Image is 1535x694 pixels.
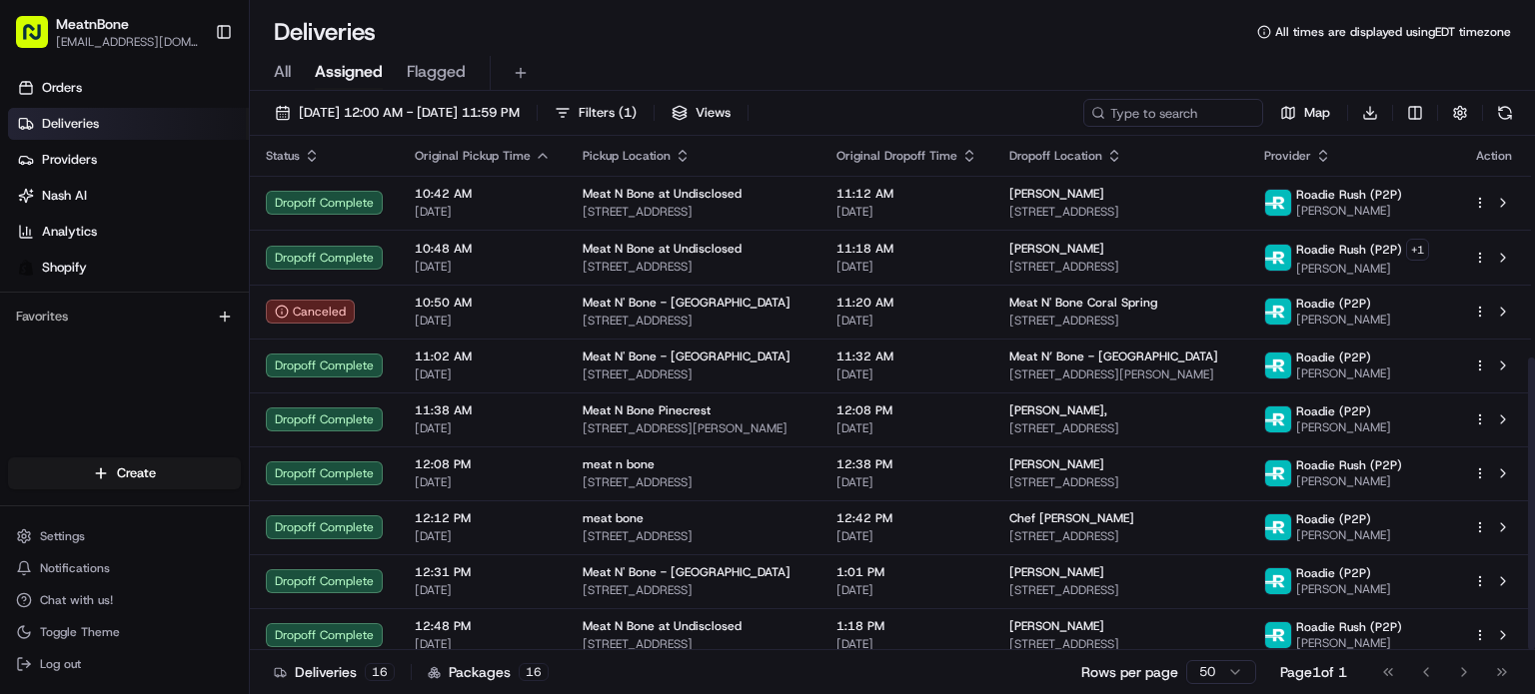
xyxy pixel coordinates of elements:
button: Settings [8,522,241,550]
span: [STREET_ADDRESS] [1009,582,1232,598]
span: [STREET_ADDRESS] [1009,259,1232,275]
button: MeatnBone [56,14,129,34]
span: [PERSON_NAME] [1009,456,1104,472]
button: Toggle Theme [8,618,241,646]
span: [PERSON_NAME] [1296,312,1391,328]
span: [DATE] [415,528,551,544]
span: 11:18 AM [836,241,977,257]
span: Meat N' Bone - [GEOGRAPHIC_DATA] [583,348,790,364]
button: [DATE] 12:00 AM - [DATE] 11:59 PM [266,99,529,127]
span: Assigned [315,60,383,84]
span: [STREET_ADDRESS] [1009,528,1232,544]
img: roadie-logo-v2.jpg [1265,514,1291,540]
span: [DATE] [836,420,977,436]
span: Meat N’ Bone - [GEOGRAPHIC_DATA] [1009,348,1218,364]
span: [STREET_ADDRESS] [1009,420,1232,436]
span: All times are displayed using EDT timezone [1275,24,1511,40]
span: Original Pickup Time [415,148,531,164]
span: [STREET_ADDRESS] [583,313,804,329]
span: Roadie (P2P) [1296,403,1371,419]
span: [DATE] [836,474,977,490]
button: Map [1271,99,1339,127]
span: Roadie Rush (P2P) [1296,457,1402,473]
span: [DATE] [415,204,551,220]
button: MeatnBone[EMAIL_ADDRESS][DOMAIN_NAME] [8,8,207,56]
span: [PERSON_NAME] [1296,527,1391,543]
span: Map [1304,104,1330,122]
span: [DATE] 12:00 AM - [DATE] 11:59 PM [299,104,520,122]
span: Meat N' Bone - [GEOGRAPHIC_DATA] [583,564,790,580]
img: roadie-logo-v2.jpg [1265,190,1291,216]
span: [PERSON_NAME] [1296,261,1429,277]
img: roadie-logo-v2.jpg [1265,245,1291,271]
span: 12:08 PM [836,402,977,418]
span: [DATE] [415,366,551,382]
span: [PERSON_NAME] [1009,564,1104,580]
span: 12:42 PM [836,510,977,526]
span: [DATE] [415,636,551,652]
button: Filters(1) [546,99,646,127]
span: [PERSON_NAME] [1296,635,1402,651]
span: [PERSON_NAME] [1009,618,1104,634]
div: Deliveries [274,662,395,682]
span: Deliveries [42,115,99,133]
img: Shopify logo [18,260,34,276]
span: Roadie (P2P) [1296,565,1371,581]
span: [PERSON_NAME] [1296,581,1391,597]
span: Chat with us! [40,592,113,608]
span: 11:32 AM [836,348,977,364]
span: Orders [42,79,82,97]
button: [EMAIL_ADDRESS][DOMAIN_NAME] [56,34,199,50]
div: Favorites [8,301,241,333]
button: Notifications [8,554,241,582]
span: Meat N Bone at Undisclosed [583,618,742,634]
span: Chef [PERSON_NAME] [1009,510,1134,526]
span: Log out [40,656,81,672]
span: [STREET_ADDRESS] [583,259,804,275]
span: [DATE] [836,528,977,544]
span: Pickup Location [583,148,671,164]
span: Analytics [42,223,97,241]
span: Meat N' Bone Coral Spring [1009,295,1157,311]
img: roadie-logo-v2.jpg [1265,460,1291,486]
span: Roadie Rush (P2P) [1296,242,1402,258]
div: Packages [428,662,549,682]
span: 12:38 PM [836,456,977,472]
button: Refresh [1491,99,1519,127]
span: [PERSON_NAME] [1009,186,1104,202]
span: meat bone [583,510,644,526]
span: [STREET_ADDRESS] [1009,313,1232,329]
span: Roadie (P2P) [1296,349,1371,365]
div: Canceled [266,300,355,324]
span: Meat N Bone Pinecrest [583,402,711,418]
span: [STREET_ADDRESS] [583,528,804,544]
span: [DATE] [415,313,551,329]
span: 11:12 AM [836,186,977,202]
button: Log out [8,650,241,678]
span: [DATE] [836,636,977,652]
span: 10:48 AM [415,241,551,257]
span: [STREET_ADDRESS][PERSON_NAME] [583,420,804,436]
span: Flagged [407,60,466,84]
span: Provider [1264,148,1311,164]
button: Views [663,99,740,127]
span: [DATE] [836,204,977,220]
span: 12:08 PM [415,456,551,472]
img: roadie-logo-v2.jpg [1265,352,1291,378]
span: Meat N' Bone - [GEOGRAPHIC_DATA] [583,295,790,311]
span: Meat N Bone at Undisclosed [583,186,742,202]
span: Roadie (P2P) [1296,511,1371,527]
span: [DATE] [415,420,551,436]
h1: Deliveries [274,16,376,48]
span: Roadie Rush (P2P) [1296,619,1402,635]
span: [DATE] [415,582,551,598]
span: [DATE] [836,582,977,598]
img: roadie-logo-v2.jpg [1265,406,1291,432]
span: ( 1 ) [619,104,637,122]
span: 1:18 PM [836,618,977,634]
span: 1:01 PM [836,564,977,580]
div: Action [1473,148,1515,164]
span: [STREET_ADDRESS] [583,204,804,220]
span: 12:12 PM [415,510,551,526]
